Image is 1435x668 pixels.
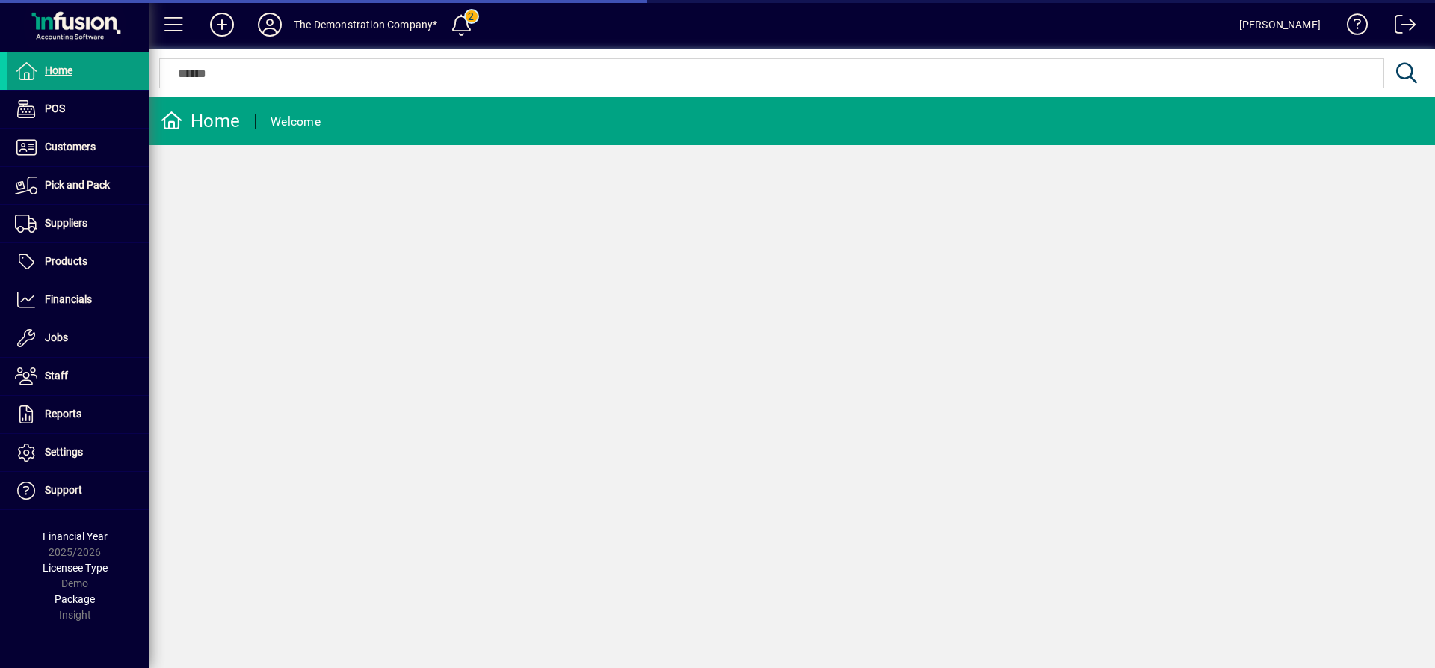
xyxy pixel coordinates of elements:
[45,331,68,343] span: Jobs
[7,167,149,204] a: Pick and Pack
[7,434,149,471] a: Settings
[7,472,149,509] a: Support
[45,408,81,420] span: Reports
[294,13,438,37] div: The Demonstration Company*
[7,358,149,395] a: Staff
[45,141,96,153] span: Customers
[45,217,87,229] span: Suppliers
[1239,13,1321,37] div: [PERSON_NAME]
[45,370,68,382] span: Staff
[45,64,72,76] span: Home
[43,530,108,542] span: Financial Year
[45,102,65,114] span: POS
[1383,3,1416,52] a: Logout
[55,593,95,605] span: Package
[45,179,110,191] span: Pick and Pack
[45,255,87,267] span: Products
[271,110,321,134] div: Welcome
[7,129,149,166] a: Customers
[7,91,149,128] a: POS
[7,205,149,242] a: Suppliers
[1336,3,1368,52] a: Knowledge Base
[7,281,149,319] a: Financials
[45,484,82,496] span: Support
[7,396,149,433] a: Reports
[45,293,92,305] span: Financials
[43,562,108,574] span: Licensee Type
[198,11,246,38] button: Add
[7,243,149,281] a: Products
[161,109,240,133] div: Home
[246,11,294,38] button: Profile
[7,319,149,357] a: Jobs
[45,446,83,458] span: Settings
